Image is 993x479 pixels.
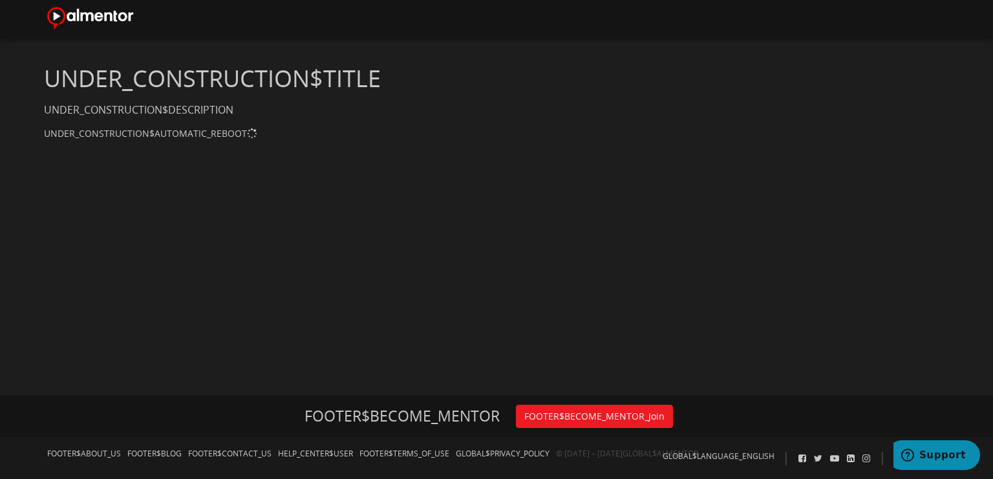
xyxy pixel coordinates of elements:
[188,448,272,459] a: FOOTER$CONTACT_US
[798,451,807,465] a: Facebook
[879,448,886,466] span: |
[47,448,121,459] a: FOOTER$ABOUT_US
[37,128,956,138] div: UNDER_CONSTRUCTION$AUTOMATIC_REBOOT
[829,451,840,465] a: Youtube
[304,405,500,427] p: FOOTER$BECOME_MENTOR
[127,448,182,459] a: FOOTER$BLOG
[37,105,956,116] div: UNDER_CONSTRUCTION$DESCRIPTION
[44,6,136,31] img: GLOBAL$ALMENTOR
[37,66,956,92] h2: UNDER_CONSTRUCTION$TITLE
[893,440,980,473] iframe: Opens a widget where you can find more information
[278,448,353,459] a: HELP_CENTER$USER
[456,448,550,459] a: GLOBAL$PRIVACY_POLICY
[516,405,673,428] a: FOOTER$BECOME_MENTOR_Join
[862,451,871,465] a: Instagram
[846,451,855,465] a: Linkedin
[663,451,774,462] button: GLOBAL$LANGUAGE_ENGLISH
[359,448,449,459] a: FOOTER$TERMS_OF_USE
[782,448,790,466] span: |
[813,451,823,465] a: Twitter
